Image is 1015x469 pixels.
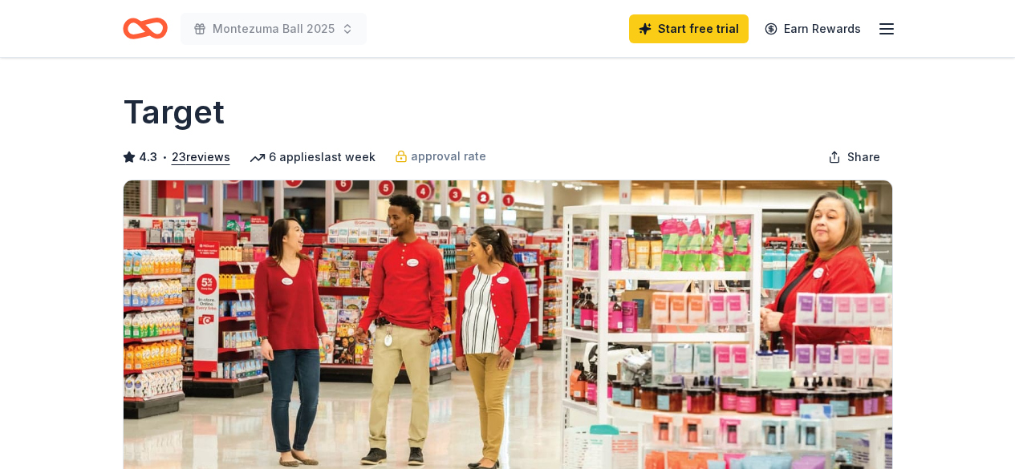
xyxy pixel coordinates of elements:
[139,148,157,167] span: 4.3
[123,90,225,135] h1: Target
[172,148,230,167] button: 23reviews
[815,141,893,173] button: Share
[755,14,871,43] a: Earn Rewards
[213,19,335,38] span: Montezuma Ball 2025
[629,14,749,43] a: Start free trial
[395,147,486,166] a: approval rate
[123,10,168,47] a: Home
[847,148,880,167] span: Share
[181,13,367,45] button: Montezuma Ball 2025
[411,147,486,166] span: approval rate
[250,148,376,167] div: 6 applies last week
[161,151,167,164] span: •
